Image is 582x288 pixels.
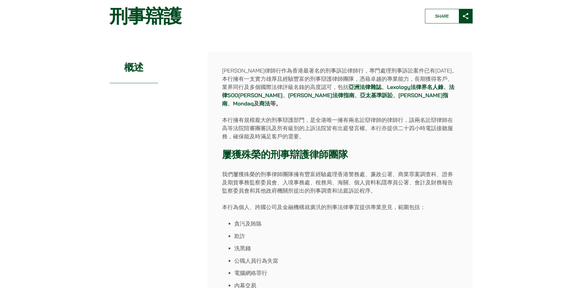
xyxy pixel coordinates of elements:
[387,84,444,91] a: Lexology法律界名人錄
[425,9,473,23] button: Share
[259,100,270,107] a: 商法
[222,84,455,107] strong: 、 、 、 、 、 、 及 等。
[222,84,455,99] a: 法律500[PERSON_NAME]
[233,100,254,107] a: Mondaq
[288,92,354,99] a: [PERSON_NAME]法律指南
[222,170,458,195] p: 我們屢獲殊榮的刑事律師團隊擁有豐富經驗處理香港警務處、廉政公署、商業罪案調查科、證券及期貨事務監察委員會、入境事務處、稅務局、海關、個人資料私隱專員公署、會計及財務報告監察委員會和其他政府機關所...
[110,52,158,83] h2: 概述
[222,203,458,211] p: 本行為個人、跨國公司及金融機構就廣汎的刑事法律事宜提供專業意見，範圍包括：
[222,116,458,140] p: 本行擁有規模龐大的刑事辯護部門，是全港唯一擁有兩名訟辯律師的律師行，該兩名訟辯律師在高等法院陪審團審訊及所有級別的上訴法院皆有出庭發言權。本行亦提供二十四小時電話接聽服務，確保能及時滿足客戶的需要。
[234,244,458,252] li: 洗黑錢
[234,219,458,228] li: 貪污及賄賂
[425,9,459,23] span: Share
[222,92,448,107] a: [PERSON_NAME]指南
[234,257,458,265] li: 公職人員行為失當
[360,92,393,99] a: 亞太基準訴訟
[234,232,458,240] li: 欺詐
[222,149,458,160] h3: 屢獲殊榮的刑事辯護律師團隊
[234,269,458,277] li: 電腦網絡罪行
[110,5,415,27] h1: 刑事辯護
[222,66,458,108] p: [PERSON_NAME]律師行作為香港最著名的刑事訴訟律師行，專門處理刑事訴訟案件已有[DATE]。本行擁有一支實力雄厚且經驗豐富的刑事辯護律師團隊，憑藉卓越的專業能力，長期獲得客戶、業界同行...
[349,84,382,91] a: 亞洲法律雜誌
